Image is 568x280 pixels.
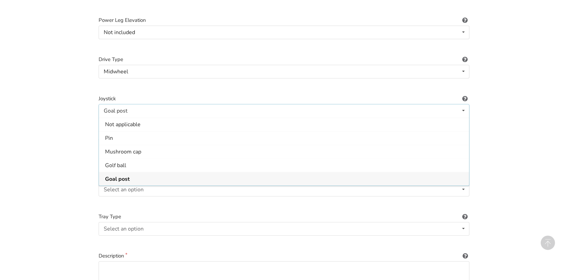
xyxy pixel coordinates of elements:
span: Not applicable [105,121,141,128]
span: Goal post [105,175,130,182]
span: Mushroom cap [105,148,141,156]
span: Golf ball [105,162,126,169]
div: Select an option [104,226,144,232]
div: Goal post [104,108,128,114]
div: Midwheel [104,69,128,74]
label: Drive Type [99,56,469,63]
div: Not included [104,30,135,35]
label: Power Leg Elevation [99,16,469,24]
label: Description [99,252,469,260]
span: Pin [105,134,113,142]
label: Tray Type [99,213,469,221]
div: Select an option [104,187,144,192]
label: Joystick [99,95,469,103]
